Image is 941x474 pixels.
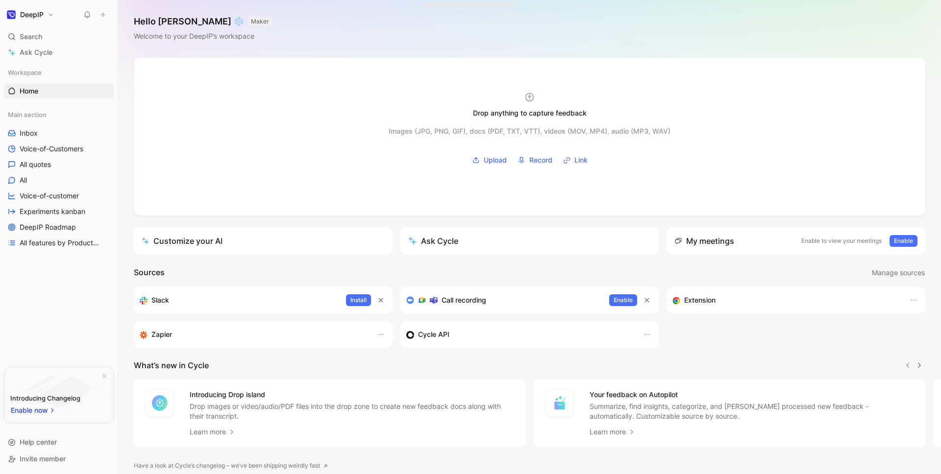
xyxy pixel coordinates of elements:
p: Drop images or video/audio/PDF files into the drop zone to create new feedback docs along with th... [190,402,514,421]
button: Manage sources [871,266,925,279]
div: Record & transcribe meetings from Zoom, Meet & Teams. [406,294,602,306]
div: My meetings [674,235,734,247]
img: DeepIP [6,10,16,20]
a: All quotes [4,157,114,172]
a: Have a look at Cycle’s changelog – we’ve been shipping weirdly fast [134,461,328,471]
h3: Zapier [151,329,172,340]
span: Ask Cycle [20,47,52,58]
h2: Sources [134,266,165,279]
span: Voice-of-Customers [20,144,83,154]
span: Voice-of-customer [20,191,79,201]
button: Upload [469,153,510,167]
span: All [20,175,27,185]
a: All [4,173,114,188]
span: All features by Product area [20,238,101,248]
span: Search [20,31,42,43]
h2: What’s new in Cycle [134,359,209,371]
a: Learn more [190,426,236,438]
div: Capture feedback from thousands of sources with Zapier (survey results, recordings, sheets, etc). [140,329,367,340]
span: Help center [20,438,57,446]
div: Capture feedback from anywhere on the web [672,294,900,306]
a: Inbox [4,126,114,141]
span: Inbox [20,128,38,138]
button: Record [514,153,556,167]
button: Ask Cycle [400,227,659,255]
a: Voice-of-Customers [4,142,114,156]
span: Enable [614,295,633,305]
button: Install [346,294,371,306]
span: All quotes [20,160,51,169]
a: Voice-of-customer [4,189,114,203]
button: DeepIPDeepIP [4,8,56,22]
div: Sync your customers, send feedback and get updates in Slack [140,294,338,306]
div: Workspace [4,65,114,80]
div: Main sectionInboxVoice-of-CustomersAll quotesAllVoice-of-customerExperiments kanbanDeepIP Roadmap... [4,107,114,250]
div: Images (JPG, PNG, GIF), docs (PDF, TXT, VTT), videos (MOV, MP4), audio (MP3, WAV) [389,125,670,137]
div: Drop anything to capture feedback [473,107,587,119]
button: Enable [890,235,917,247]
span: Main section [8,110,47,119]
p: Enable to view your meetings [801,236,882,246]
h4: Your feedback on Autopilot [590,389,914,401]
a: Home [4,84,114,98]
span: Upload [484,154,507,166]
div: Main section [4,107,114,122]
img: bg-BLZuj68n.svg [13,367,105,417]
h3: Call recording [442,294,486,306]
div: Introducing Changelog [10,392,80,404]
p: Summarize, find insights, categorize, and [PERSON_NAME] processed new feedback - automatically. C... [590,402,914,421]
a: Ask Cycle [4,45,114,60]
span: Install [350,295,367,305]
a: All features by Product area [4,236,114,250]
div: Welcome to your DeepIP’s workspace [134,30,272,42]
a: Customize your AI [134,227,393,255]
span: Invite member [20,454,66,463]
div: Ask Cycle [408,235,458,247]
h3: Slack [151,294,169,306]
span: DeepIP Roadmap [20,222,76,232]
button: Link [560,153,591,167]
h4: Introducing Drop island [190,389,514,401]
button: Enable [609,294,637,306]
button: Enable now [10,404,56,417]
a: Experiments kanban [4,204,114,219]
div: Customize your AI [142,235,223,247]
div: Sync customers & send feedback from custom sources. Get inspired by our favorite use case [406,329,634,340]
span: Enable [894,236,913,246]
span: Home [20,86,38,96]
button: MAKER [248,17,272,26]
a: DeepIP Roadmap [4,220,114,235]
span: Record [529,154,552,166]
span: Enable now [11,404,49,416]
h3: Cycle API [418,329,449,340]
div: Search [4,29,114,44]
div: Invite member [4,451,114,466]
div: Help center [4,435,114,450]
h1: DeepIP [20,10,44,19]
h1: Hello [PERSON_NAME] ❄️ [134,16,272,27]
h3: Extension [684,294,716,306]
a: Learn more [590,426,636,438]
span: Link [574,154,588,166]
span: Manage sources [872,267,925,279]
span: Experiments kanban [20,207,85,216]
span: Workspace [8,68,42,77]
